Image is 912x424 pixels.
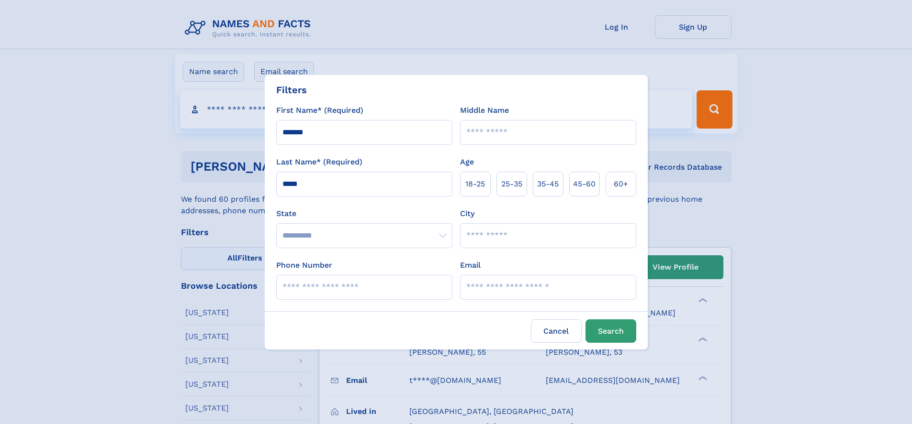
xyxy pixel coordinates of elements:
[276,105,363,116] label: First Name* (Required)
[460,156,474,168] label: Age
[531,319,582,343] label: Cancel
[460,105,509,116] label: Middle Name
[276,208,452,219] label: State
[585,319,636,343] button: Search
[276,260,332,271] label: Phone Number
[460,260,481,271] label: Email
[276,156,362,168] label: Last Name* (Required)
[537,178,559,190] span: 35‑45
[276,83,307,97] div: Filters
[465,178,485,190] span: 18‑25
[573,178,596,190] span: 45‑60
[614,178,628,190] span: 60+
[501,178,522,190] span: 25‑35
[460,208,474,219] label: City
